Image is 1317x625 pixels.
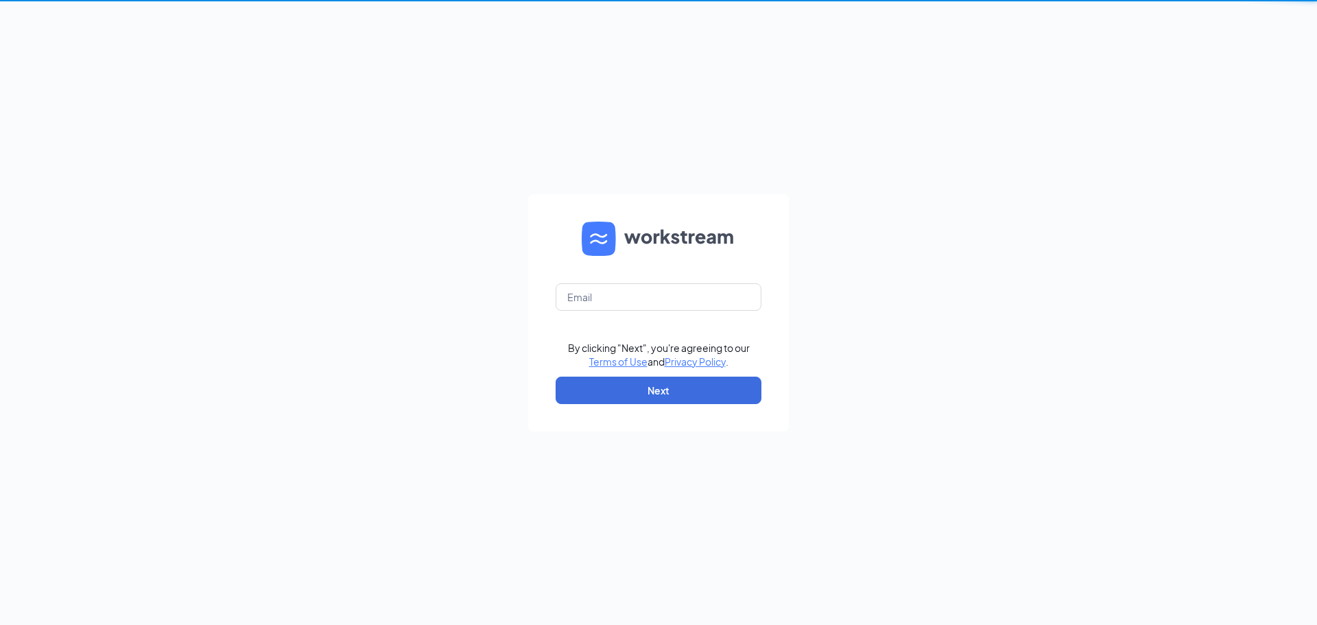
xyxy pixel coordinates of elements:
input: Email [556,283,761,311]
a: Privacy Policy [665,355,726,368]
button: Next [556,377,761,404]
a: Terms of Use [589,355,648,368]
img: WS logo and Workstream text [582,222,735,256]
div: By clicking "Next", you're agreeing to our and . [568,341,750,368]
